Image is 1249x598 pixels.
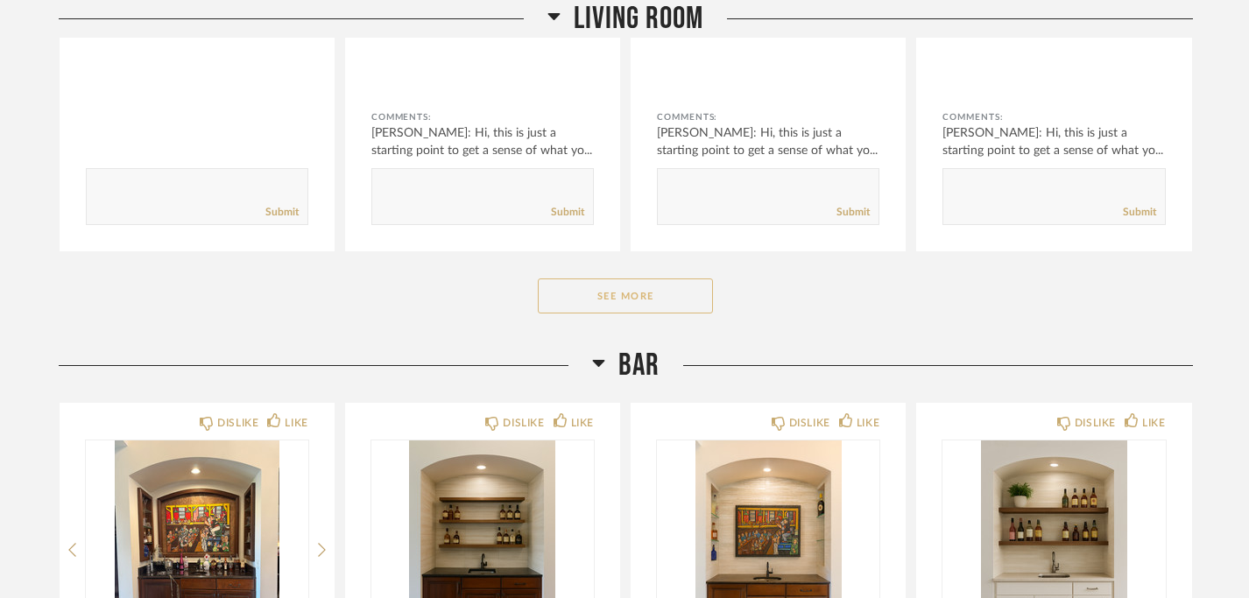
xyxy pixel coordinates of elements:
div: Comments: [942,109,1165,126]
div: [PERSON_NAME]: Hi, this is just a starting point to get a sense of what yo... [942,124,1165,159]
div: DISLIKE [217,414,258,432]
a: Submit [836,205,870,220]
div: Comments: [371,109,594,126]
div: [PERSON_NAME]: Hi, this is just a starting point to get a sense of what yo... [371,124,594,159]
a: Submit [1123,205,1156,220]
div: Comments: [657,109,879,126]
div: [PERSON_NAME]: Hi, this is just a starting point to get a sense of what yo... [657,124,879,159]
div: LIKE [571,414,594,432]
a: Submit [551,205,584,220]
div: DISLIKE [503,414,544,432]
div: LIKE [285,414,307,432]
div: LIKE [1142,414,1165,432]
div: DISLIKE [1075,414,1116,432]
button: See More [538,278,713,313]
a: Submit [265,205,299,220]
span: Bar [618,347,660,384]
div: DISLIKE [789,414,830,432]
div: LIKE [857,414,879,432]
